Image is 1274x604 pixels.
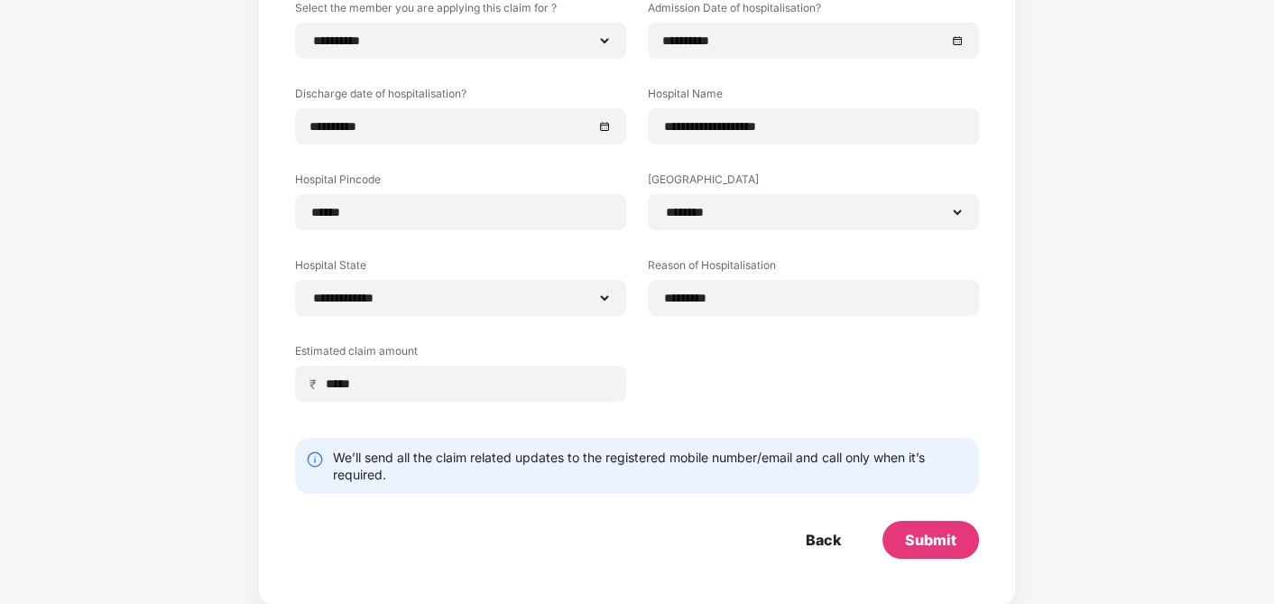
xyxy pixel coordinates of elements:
label: Hospital State [295,257,626,280]
label: [GEOGRAPHIC_DATA] [648,172,979,194]
div: Submit [905,530,956,550]
img: svg+xml;base64,PHN2ZyBpZD0iSW5mby0yMHgyMCIgeG1sbnM9Imh0dHA6Ly93d3cudzMub3JnLzIwMDAvc3ZnIiB3aWR0aD... [306,451,324,469]
label: Hospital Pincode [295,172,626,194]
label: Estimated claim amount [295,343,626,366]
label: Reason of Hospitalisation [648,257,979,280]
label: Discharge date of hospitalisation? [295,86,626,108]
div: Back [806,530,841,550]
div: We’ll send all the claim related updates to the registered mobile number/email and call only when... [333,449,968,483]
label: Hospital Name [648,86,979,108]
span: ₹ [309,376,324,393]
